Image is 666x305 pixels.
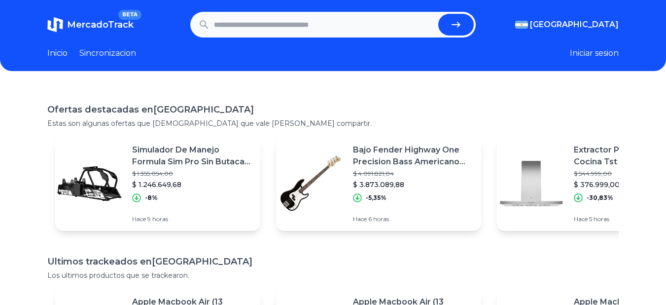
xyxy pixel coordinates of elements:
a: Featured imageSimulador De Manejo Formula Sim Pro Sin Butaca Dark Collino$ 1.355.054,00$ 1.246.64... [55,136,260,231]
p: -30,83% [587,194,613,202]
p: Bajo Fender Highway One Precision Bass Americano Oferta! [353,144,473,168]
p: -5,35% [366,194,386,202]
img: Argentina [515,21,528,29]
button: Iniciar sesion [570,47,619,59]
p: Hace 9 horas [132,215,252,223]
img: MercadoTrack [47,17,63,33]
img: Featured image [55,149,124,218]
p: $ 4.091.821,04 [353,170,473,178]
p: Estas son algunas ofertas que [DEMOGRAPHIC_DATA] que vale [PERSON_NAME] compartir. [47,118,619,128]
img: Featured image [497,149,566,218]
img: Featured image [276,149,345,218]
p: $ 1.246.649,68 [132,180,252,190]
h1: Ultimos trackeados en [GEOGRAPHIC_DATA] [47,255,619,268]
a: MercadoTrackBETA [47,17,134,33]
p: $ 3.873.089,88 [353,180,473,190]
span: [GEOGRAPHIC_DATA] [530,19,619,31]
a: Sincronizacion [79,47,136,59]
span: MercadoTrack [67,19,134,30]
p: $ 1.355.054,00 [132,170,252,178]
a: Featured imageBajo Fender Highway One Precision Bass Americano Oferta!$ 4.091.821,04$ 3.873.089,8... [276,136,481,231]
p: Simulador De Manejo Formula Sim Pro Sin Butaca Dark Collino [132,144,252,168]
a: Inicio [47,47,68,59]
button: [GEOGRAPHIC_DATA] [515,19,619,31]
span: BETA [118,10,141,20]
p: Hace 6 horas [353,215,473,223]
p: -8% [145,194,158,202]
h1: Ofertas destacadas en [GEOGRAPHIC_DATA] [47,103,619,116]
p: Los ultimos productos que se trackearon. [47,270,619,280]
